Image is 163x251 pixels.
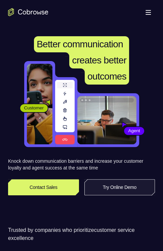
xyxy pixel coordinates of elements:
[8,158,155,171] p: Knock down communication barriers and increase your customer loyalty and agent success at the sam...
[84,179,155,195] a: Try Online Demo
[55,80,75,144] img: A series of tools used in co-browsing sessions
[8,179,79,195] a: Contact Sales
[8,8,48,16] a: Go to the home page
[77,96,136,144] img: A customer support agent talking on the phone
[27,64,52,144] img: A customer holding their phone
[37,39,123,49] span: Better communication
[72,55,126,65] span: creates better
